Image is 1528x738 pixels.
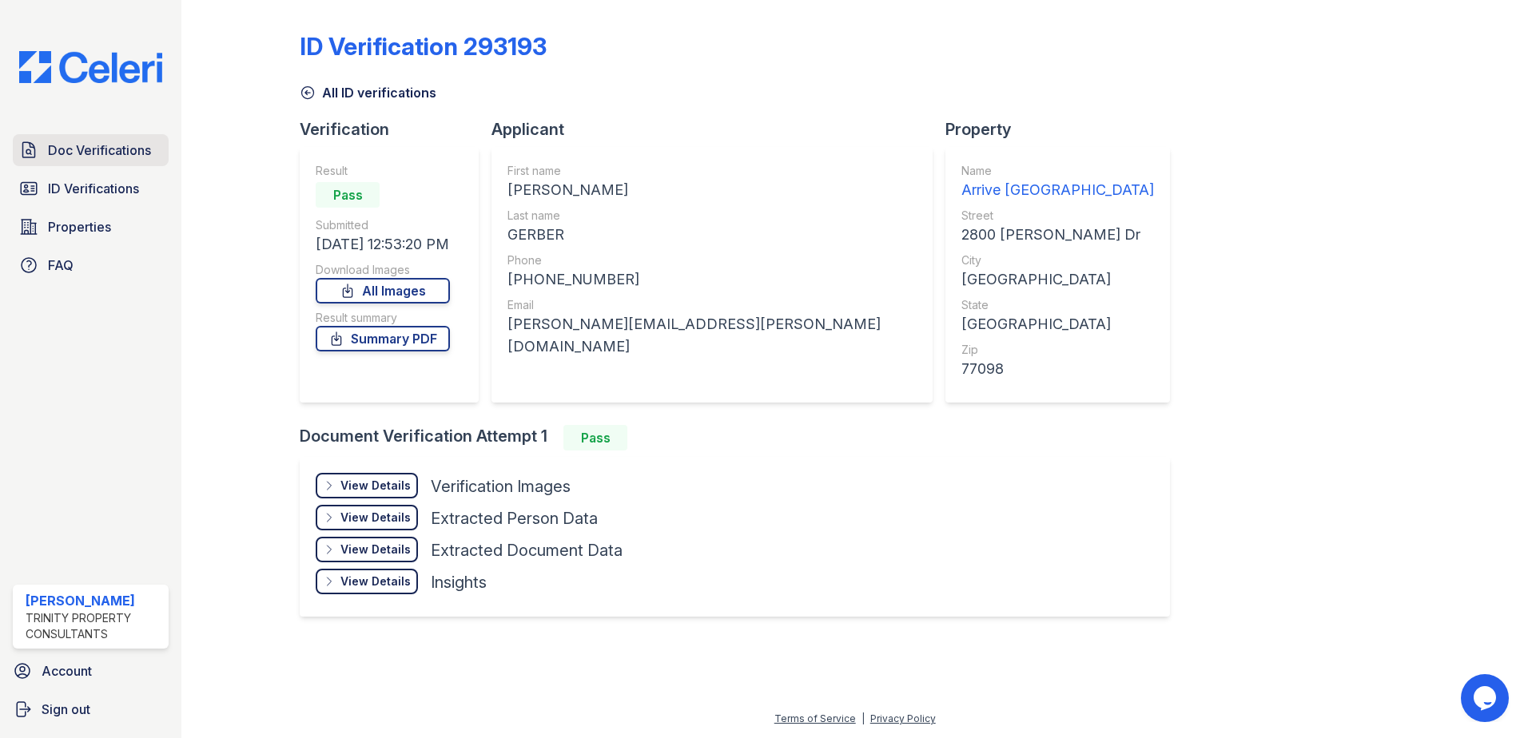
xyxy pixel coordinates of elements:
span: Sign out [42,700,90,719]
iframe: chat widget [1461,674,1512,722]
div: View Details [340,510,411,526]
div: Verification [300,118,491,141]
div: Extracted Person Data [431,507,598,530]
a: ID Verifications [13,173,169,204]
div: Pass [316,182,380,208]
div: Street [961,208,1154,224]
a: Properties [13,211,169,243]
div: View Details [340,478,411,494]
div: Download Images [316,262,450,278]
span: Account [42,661,92,680]
a: Name Arrive [GEOGRAPHIC_DATA] [961,163,1154,201]
div: View Details [340,573,411,589]
div: Zip [961,342,1154,358]
div: Result [316,163,450,179]
span: FAQ [48,256,74,275]
div: Applicant [491,118,945,141]
div: GERBER [507,224,917,246]
span: Properties [48,217,111,236]
div: Insights [431,571,487,593]
div: Result summary [316,310,450,326]
div: Verification Images [431,475,571,498]
a: Summary PDF [316,326,450,351]
span: ID Verifications [48,179,139,198]
a: Account [6,655,175,687]
div: Extracted Document Data [431,539,623,561]
div: Property [945,118,1183,141]
div: [PERSON_NAME][EMAIL_ADDRESS][PERSON_NAME][DOMAIN_NAME] [507,313,917,358]
div: ID Verification 293193 [300,32,547,61]
div: [PERSON_NAME] [507,179,917,201]
img: CE_Logo_Blue-a8612792a0a2168367f1c8372b55b34899dd931a85d93a1a3d3e32e68fde9ad4.png [6,51,175,83]
a: FAQ [13,249,169,281]
div: | [861,712,865,724]
div: Document Verification Attempt 1 [300,425,1183,450]
div: [GEOGRAPHIC_DATA] [961,268,1154,291]
div: Phone [507,252,917,268]
div: 2800 [PERSON_NAME] Dr [961,224,1154,246]
div: Pass [563,425,627,450]
div: Last name [507,208,917,224]
div: View Details [340,542,411,557]
div: [PERSON_NAME] [26,591,162,610]
div: Trinity Property Consultants [26,610,162,642]
a: All Images [316,278,450,304]
div: [GEOGRAPHIC_DATA] [961,313,1154,335]
a: Terms of Service [774,712,856,724]
div: First name [507,163,917,179]
div: Arrive [GEOGRAPHIC_DATA] [961,179,1154,201]
span: Doc Verifications [48,141,151,160]
div: [PHONE_NUMBER] [507,268,917,291]
div: State [961,297,1154,313]
a: All ID verifications [300,83,436,102]
a: Privacy Policy [870,712,936,724]
div: Submitted [316,217,450,233]
div: Email [507,297,917,313]
a: Sign out [6,693,175,725]
div: [DATE] 12:53:20 PM [316,233,450,256]
a: Doc Verifications [13,134,169,166]
div: Name [961,163,1154,179]
div: 77098 [961,358,1154,380]
div: City [961,252,1154,268]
